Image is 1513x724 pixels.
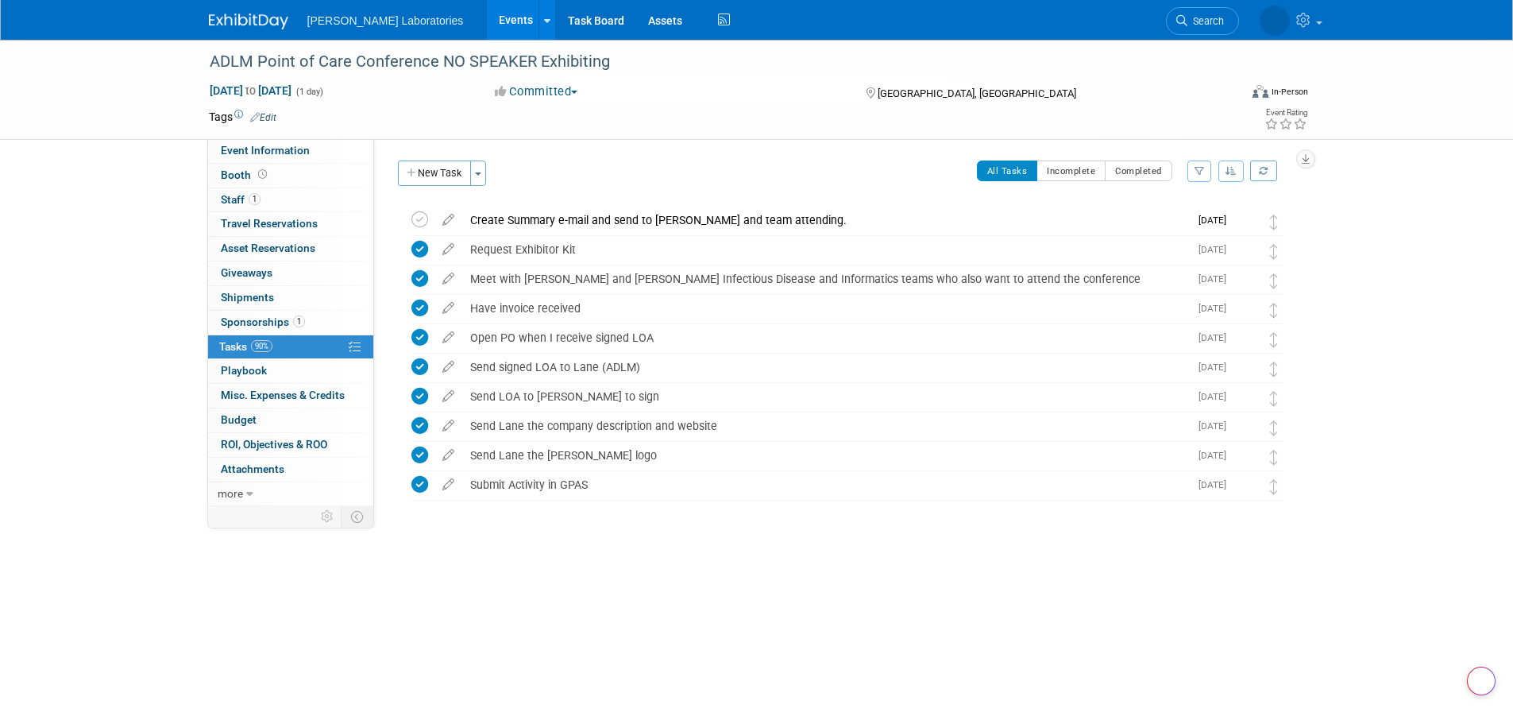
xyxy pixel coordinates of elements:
[1198,420,1234,432] span: [DATE]
[251,340,272,352] span: 90%
[462,383,1189,410] div: Send LOA to [PERSON_NAME] to sign
[434,478,462,492] a: edit
[1198,332,1234,343] span: [DATE]
[208,359,373,383] a: Playbook
[1264,109,1307,117] div: Event Rating
[1198,362,1234,373] span: [DATE]
[434,272,462,286] a: edit
[1198,303,1234,314] span: [DATE]
[462,412,1189,439] div: Send Lane the company description and website
[434,448,462,463] a: edit
[1198,215,1234,226] span: [DATE]
[208,139,373,163] a: Event Information
[221,217,318,230] span: Travel Reservations
[1270,244,1278,259] i: Move task
[1145,83,1309,106] div: Event Format
[243,84,258,97] span: to
[208,286,373,310] a: Shipments
[1198,450,1234,461] span: [DATE]
[1166,7,1239,35] a: Search
[1270,303,1278,318] i: Move task
[878,87,1076,99] span: [GEOGRAPHIC_DATA], [GEOGRAPHIC_DATA]
[221,193,261,206] span: Staff
[1252,85,1268,98] img: Format-Inperson.png
[1187,15,1224,27] span: Search
[204,48,1215,76] div: ADLM Point of Care Conference NO SPEAKER Exhibiting
[462,324,1189,351] div: Open PO when I receive signed LOA
[221,389,345,401] span: Misc. Expenses & Credits
[1198,244,1234,255] span: [DATE]
[249,193,261,205] span: 1
[434,389,462,404] a: edit
[1234,211,1255,232] img: Tisha Davis
[462,207,1189,234] div: Create Summary e-mail and send to [PERSON_NAME] and team attending.
[208,335,373,359] a: Tasks90%
[208,164,373,188] a: Booth
[434,301,462,316] a: edit
[1105,161,1172,181] button: Completed
[434,360,462,374] a: edit
[221,463,284,475] span: Attachments
[1234,447,1255,467] img: Tisha Davis
[1234,358,1255,379] img: Tisha Davis
[221,413,257,426] span: Budget
[293,316,305,327] span: 1
[434,213,462,227] a: edit
[1234,270,1255,291] img: Tisha Davis
[489,83,584,100] button: Committed
[1198,479,1234,490] span: [DATE]
[208,311,373,335] a: Sponsorships1
[1198,273,1234,285] span: [DATE]
[1270,479,1278,494] i: Move task
[208,261,373,285] a: Giveaways
[462,471,1189,498] div: Submit Activity in GPAS
[255,168,270,180] span: Booth not reserved yet
[1270,362,1278,377] i: Move task
[1260,6,1290,36] img: Tisha Davis
[977,161,1038,181] button: All Tasks
[208,384,373,408] a: Misc. Expenses & Credits
[209,109,276,125] td: Tags
[221,242,315,254] span: Asset Reservations
[208,408,373,432] a: Budget
[462,236,1189,263] div: Request Exhibitor Kit
[208,212,373,236] a: Travel Reservations
[434,242,462,257] a: edit
[462,354,1189,381] div: Send signed LOA to Lane (ADLM)
[218,487,243,500] span: more
[208,458,373,482] a: Attachments
[221,266,272,279] span: Giveaways
[434,331,462,345] a: edit
[462,295,1189,322] div: Have invoice received
[314,506,342,527] td: Personalize Event Tab Strip
[219,340,272,353] span: Tasks
[295,87,323,97] span: (1 day)
[1270,420,1278,436] i: Move task
[462,265,1189,292] div: Meet with [PERSON_NAME] and [PERSON_NAME] Infectious Disease and Informatics teams who also want ...
[1234,241,1255,261] img: Tisha Davis
[307,14,464,27] span: [PERSON_NAME] Laboratories
[1271,86,1308,98] div: In-Person
[1270,215,1278,230] i: Move task
[221,364,267,377] span: Playbook
[341,506,373,527] td: Toggle Event Tabs
[462,442,1189,469] div: Send Lane the [PERSON_NAME] logo
[250,112,276,123] a: Edit
[208,188,373,212] a: Staff1
[398,161,471,186] button: New Task
[208,433,373,457] a: ROI, Objectives & ROO
[1270,450,1278,465] i: Move task
[221,438,327,451] span: ROI, Objectives & ROO
[1234,388,1255,408] img: Tisha Davis
[1234,476,1255,497] img: Tisha Davis
[221,316,305,328] span: Sponsorships
[1234,300,1255,320] img: Tisha Davis
[1036,161,1106,181] button: Incomplete
[208,482,373,506] a: more
[1250,161,1277,181] a: Refresh
[434,419,462,433] a: edit
[221,291,274,304] span: Shipments
[221,144,310,157] span: Event Information
[208,237,373,261] a: Asset Reservations
[1198,391,1234,402] span: [DATE]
